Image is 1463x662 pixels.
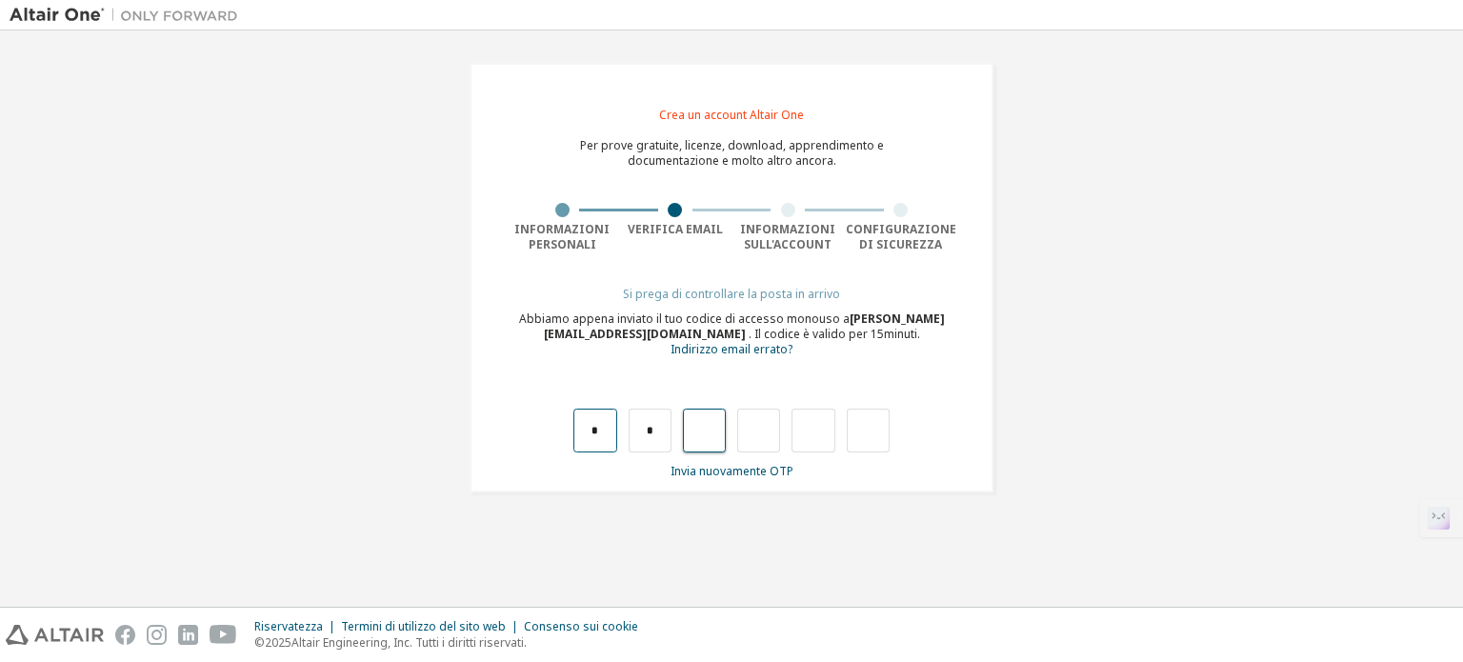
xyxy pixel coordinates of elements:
font: Verifica email [628,221,723,237]
font: © [254,634,265,651]
font: Riservatezza [254,618,323,634]
img: linkedin.svg [178,625,198,645]
img: altair_logo.svg [6,625,104,645]
font: . Il codice è valido per [749,326,868,342]
font: Si prega di controllare la posta in arrivo [623,286,840,302]
font: 2025 [265,634,291,651]
a: Torna al modulo di registrazione [671,344,792,356]
font: Consenso sui cookie [524,618,638,634]
img: Altair Uno [10,6,248,25]
font: Termini di utilizzo del sito web [341,618,506,634]
font: Per prove gratuite, licenze, download, apprendimento e [580,137,884,153]
img: facebook.svg [115,625,135,645]
font: Abbiamo appena inviato il tuo codice di accesso monouso a [519,311,850,327]
font: Crea un account Altair One [659,107,804,123]
font: Invia nuovamente OTP [671,463,793,479]
font: Altair Engineering, Inc. Tutti i diritti riservati. [291,634,527,651]
img: instagram.svg [147,625,167,645]
font: Indirizzo email errato? [671,341,792,357]
font: Informazioni personali [514,221,610,252]
font: [PERSON_NAME][EMAIL_ADDRESS][DOMAIN_NAME] [544,311,945,342]
font: Informazioni sull'account [740,221,835,252]
img: youtube.svg [210,625,237,645]
font: minuti. [884,326,920,342]
font: Configurazione di sicurezza [846,221,956,252]
font: 15 [871,326,884,342]
font: documentazione e molto altro ancora. [628,152,836,169]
